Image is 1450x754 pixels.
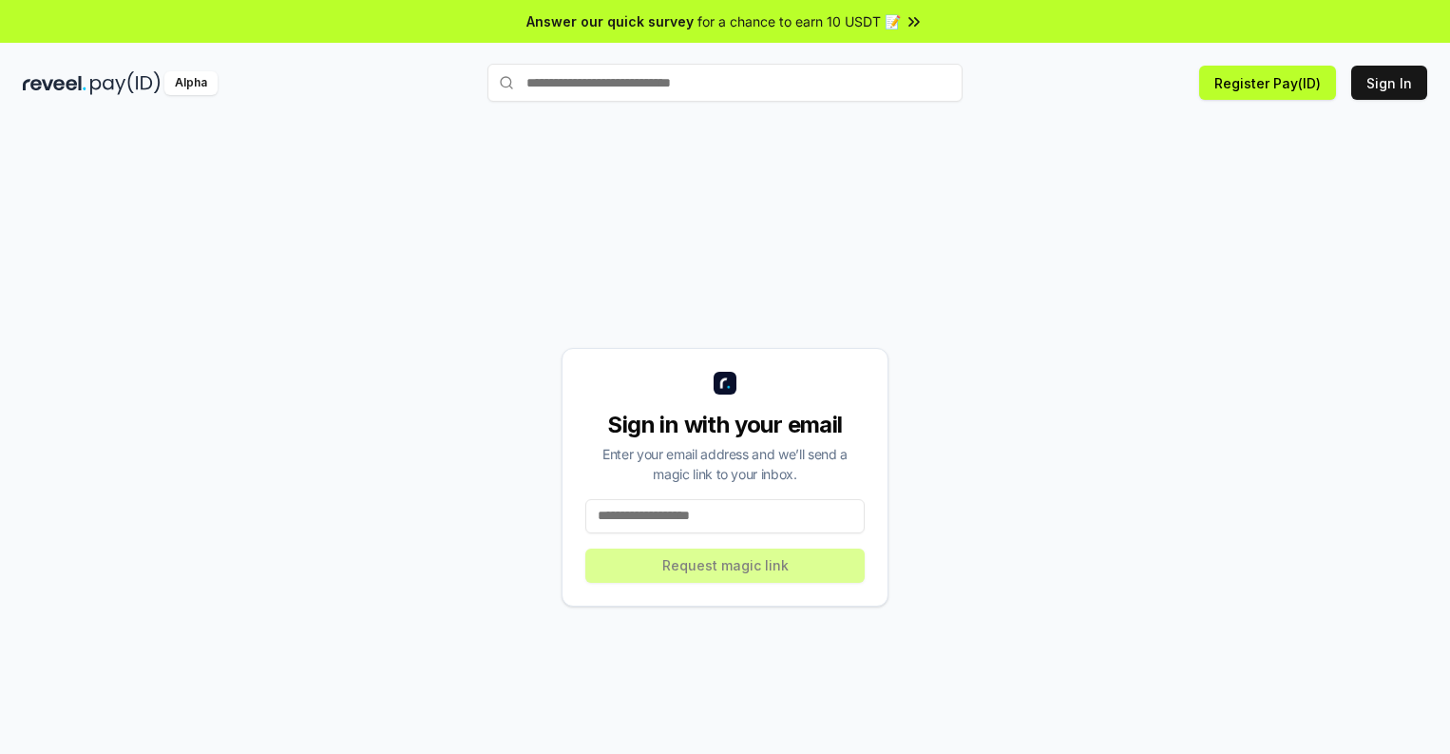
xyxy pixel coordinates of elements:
img: reveel_dark [23,71,86,95]
img: logo_small [714,372,736,395]
span: for a chance to earn 10 USDT 📝 [697,11,901,31]
img: pay_id [90,71,161,95]
button: Sign In [1351,66,1427,100]
button: Register Pay(ID) [1199,66,1336,100]
div: Alpha [164,71,218,95]
div: Enter your email address and we’ll send a magic link to your inbox. [585,444,865,484]
div: Sign in with your email [585,410,865,440]
span: Answer our quick survey [526,11,694,31]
